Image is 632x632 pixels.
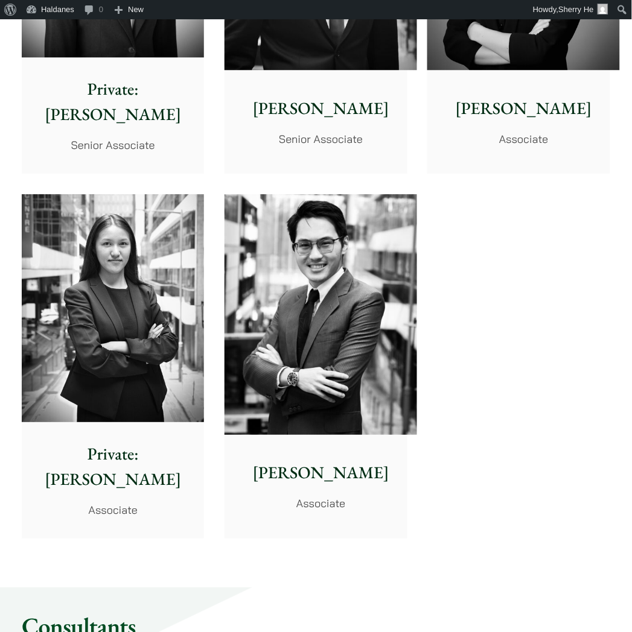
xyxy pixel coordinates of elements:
[234,495,407,511] p: Associate
[437,131,610,147] p: Associate
[225,194,407,539] a: [PERSON_NAME] Associate
[31,137,194,153] p: Senior Associate
[234,131,407,147] p: Senior Associate
[31,77,194,127] p: Private: [PERSON_NAME]
[437,96,610,121] p: [PERSON_NAME]
[22,194,204,539] a: Private: [PERSON_NAME] Associate
[558,5,594,14] span: Sherry He
[31,502,194,518] p: Associate
[234,96,407,121] p: [PERSON_NAME]
[31,441,194,492] p: Private: [PERSON_NAME]
[234,460,407,485] p: [PERSON_NAME]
